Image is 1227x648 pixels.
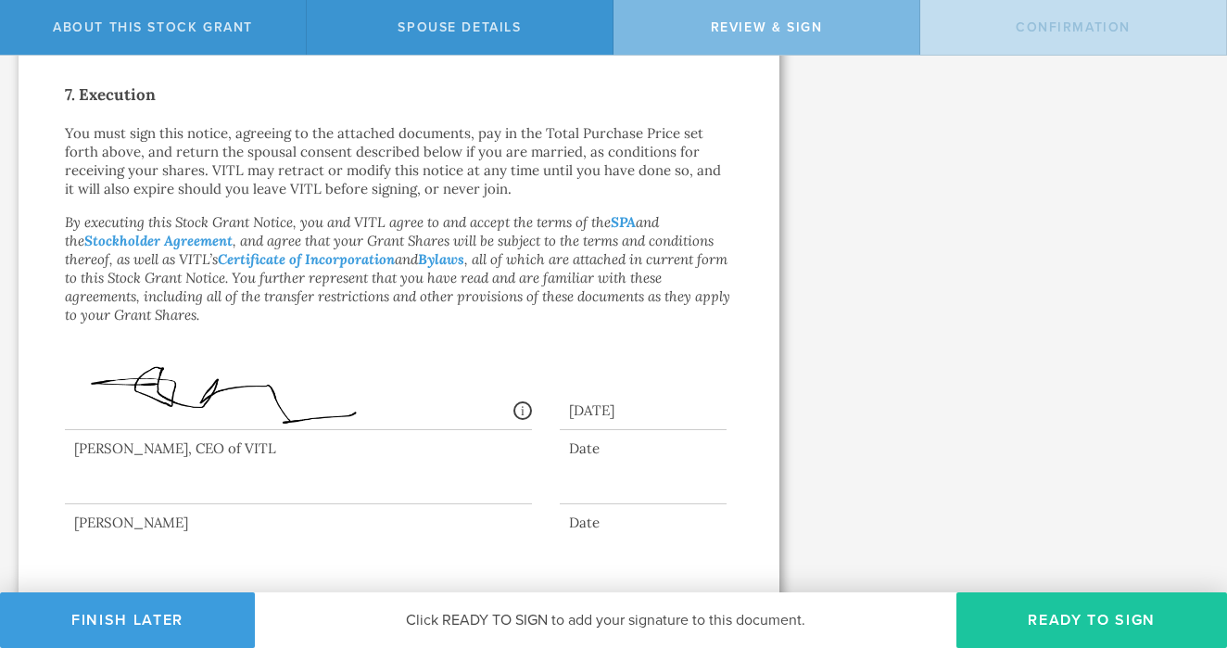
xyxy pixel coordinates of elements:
a: Stockholder Agreement [84,232,233,249]
span: Spouse Details [398,19,521,35]
div: Date [560,514,727,532]
img: nQvsAAAAAElFTkSuQmCC [74,349,388,435]
span: About this stock grant [53,19,253,35]
div: [DATE] [560,383,727,430]
button: Ready to Sign [956,592,1227,648]
span: Click READY TO SIGN to add your signature to this document. [406,611,805,629]
div: [PERSON_NAME] [65,514,532,532]
em: By executing this Stock Grant Notice, you and VITL agree to and accept the terms of the and the ,... [65,213,730,324]
a: Bylaws [418,250,464,268]
h2: 7. Execution [65,80,733,109]
a: SPA [611,213,636,231]
a: Certificate of Incorporation [218,250,395,268]
p: You must sign this notice, agreeing to the attached documents, pay in the Total Purchase Price se... [65,124,733,198]
span: Confirmation [1016,19,1131,35]
span: Review & Sign [711,19,823,35]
